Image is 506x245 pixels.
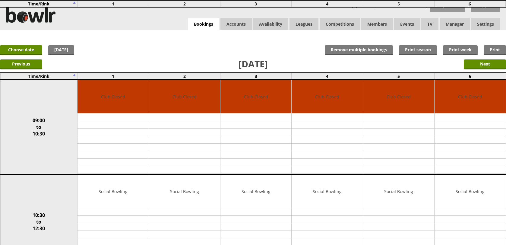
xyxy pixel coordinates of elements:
[0,80,77,174] td: 09:00 to 10:30
[149,175,220,208] td: Social Bowling
[363,73,435,80] td: 5
[77,0,149,7] td: 1
[464,59,506,69] input: Next
[77,80,149,113] td: Club Closed
[0,0,77,7] td: Time/Rink
[325,45,393,55] input: Remove multiple bookings
[435,175,506,208] td: Social Bowling
[220,18,252,30] span: Accounts
[220,73,292,80] td: 3
[292,80,363,113] td: Club Closed
[363,0,434,7] td: 5
[149,0,220,7] td: 2
[149,73,220,80] td: 2
[361,18,393,30] span: Members
[220,80,292,113] td: Club Closed
[484,45,506,55] a: Print
[471,18,500,30] span: Settings
[434,73,506,80] td: 6
[220,0,292,7] td: 3
[188,18,219,30] a: Bookings
[48,45,74,55] a: [DATE]
[435,80,506,113] td: Club Closed
[363,80,434,113] td: Club Closed
[363,175,434,208] td: Social Bowling
[443,45,478,55] a: Print week
[0,73,77,80] td: Time/Rink
[421,18,438,30] span: TV
[289,18,318,30] a: Leagues
[292,73,363,80] td: 4
[77,175,149,208] td: Social Bowling
[292,0,363,7] td: 4
[220,175,292,208] td: Social Bowling
[394,18,420,30] a: Events
[399,45,437,55] a: Print season
[77,73,149,80] td: 1
[320,18,360,30] a: Competitions
[440,18,470,30] span: Manager
[434,0,506,7] td: 6
[292,175,363,208] td: Social Bowling
[149,80,220,113] td: Club Closed
[253,18,288,30] a: Availability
